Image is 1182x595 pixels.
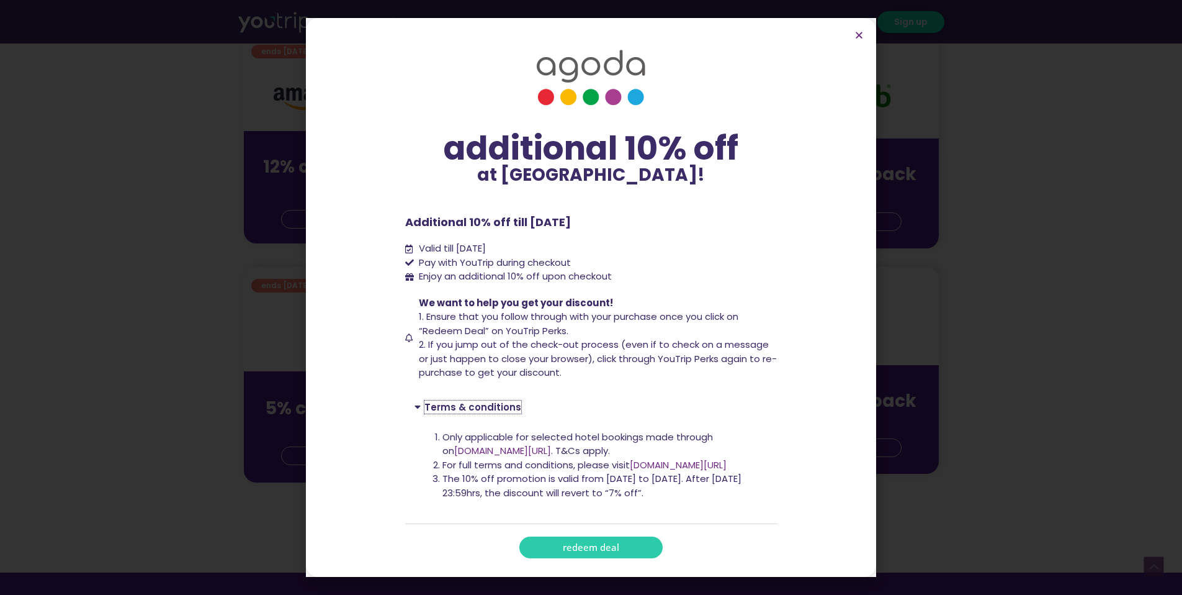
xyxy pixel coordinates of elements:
p: at [GEOGRAPHIC_DATA]! [405,166,777,184]
li: Only applicable for selected hotel bookings made through on . T&Cs apply. [442,430,768,458]
span: redeem deal [563,543,619,552]
a: redeem deal [519,537,663,558]
div: Terms & conditions [405,421,777,524]
span: Enjoy an additional 10% off upon checkout [419,270,612,283]
div: additional 10% off [405,130,777,166]
li: The 10% off promotion is valid from [DATE] to [DATE]. After [DATE] 23:59hrs, the discount will re... [442,472,768,500]
span: We want to help you get your discount! [419,296,613,309]
span: Pay with YouTrip during checkout [416,256,571,270]
span: 1. Ensure that you follow through with your purchase once you click on “Redeem Deal” on YouTrip P... [419,310,738,337]
a: Terms & conditions [424,401,521,414]
a: [DOMAIN_NAME][URL] [630,458,727,471]
li: For full terms and conditions, please visit [442,458,768,473]
span: 2. If you jump out of the check-out process (even if to check on a message or just happen to clos... [419,338,777,379]
span: Valid till [DATE] [416,242,486,256]
a: Close [854,30,864,40]
p: Additional 10% off till [DATE] [405,214,777,230]
a: [DOMAIN_NAME][URL] [454,444,551,457]
div: Terms & conditions [405,393,777,421]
